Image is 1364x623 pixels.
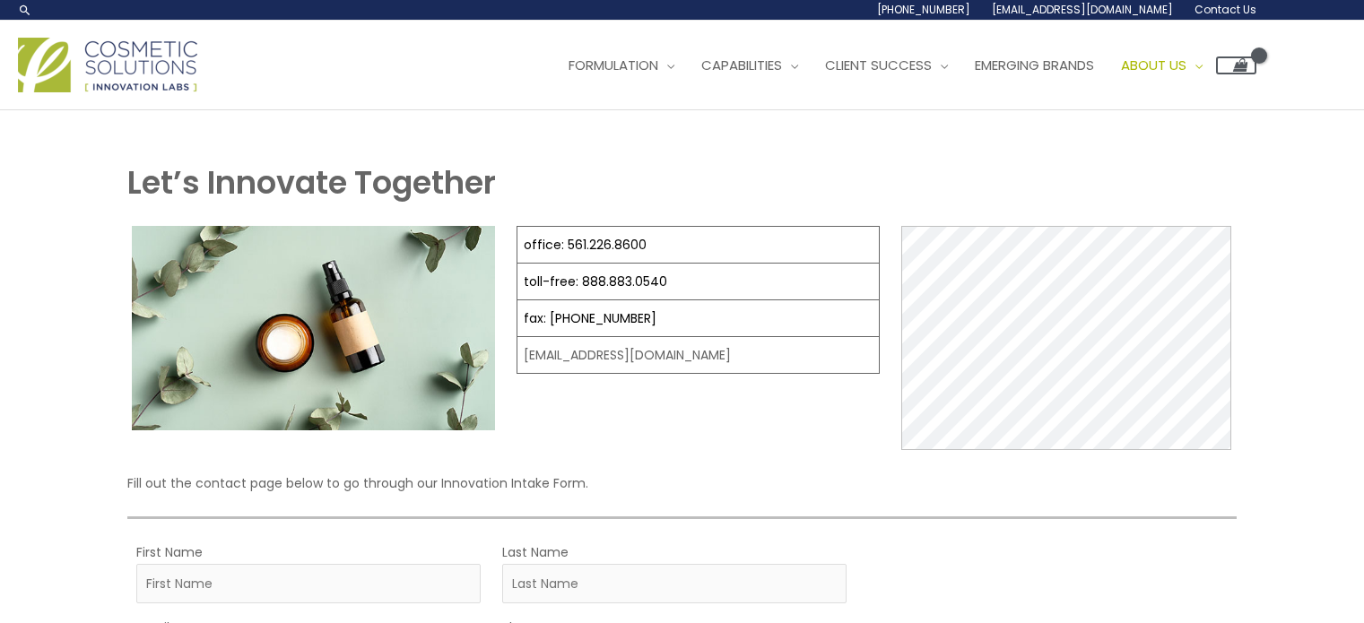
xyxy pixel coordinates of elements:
[524,309,656,327] a: fax: [PHONE_NUMBER]
[1108,39,1216,92] a: About Us
[1216,56,1256,74] a: View Shopping Cart, empty
[1121,56,1186,74] span: About Us
[542,39,1256,92] nav: Site Navigation
[502,541,569,564] label: Last Name
[812,39,961,92] a: Client Success
[877,2,970,17] span: [PHONE_NUMBER]
[18,3,32,17] a: Search icon link
[688,39,812,92] a: Capabilities
[524,273,667,290] a: toll-free: 888.883.0540
[961,39,1108,92] a: Emerging Brands
[127,160,496,204] strong: Let’s Innovate Together
[992,2,1173,17] span: [EMAIL_ADDRESS][DOMAIN_NAME]
[136,564,481,603] input: First Name
[18,38,197,92] img: Cosmetic Solutions Logo
[701,56,782,74] span: Capabilities
[975,56,1094,74] span: Emerging Brands
[132,226,495,430] img: Contact page image for private label skincare manufacturer Cosmetic solutions shows a skin care b...
[517,337,879,374] td: [EMAIL_ADDRESS][DOMAIN_NAME]
[825,56,932,74] span: Client Success
[127,472,1237,495] p: Fill out the contact page below to go through our Innovation Intake Form.
[555,39,688,92] a: Formulation
[569,56,658,74] span: Formulation
[136,541,203,564] label: First Name
[524,236,647,254] a: office: 561.226.8600
[1195,2,1256,17] span: Contact Us
[502,564,847,603] input: Last Name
